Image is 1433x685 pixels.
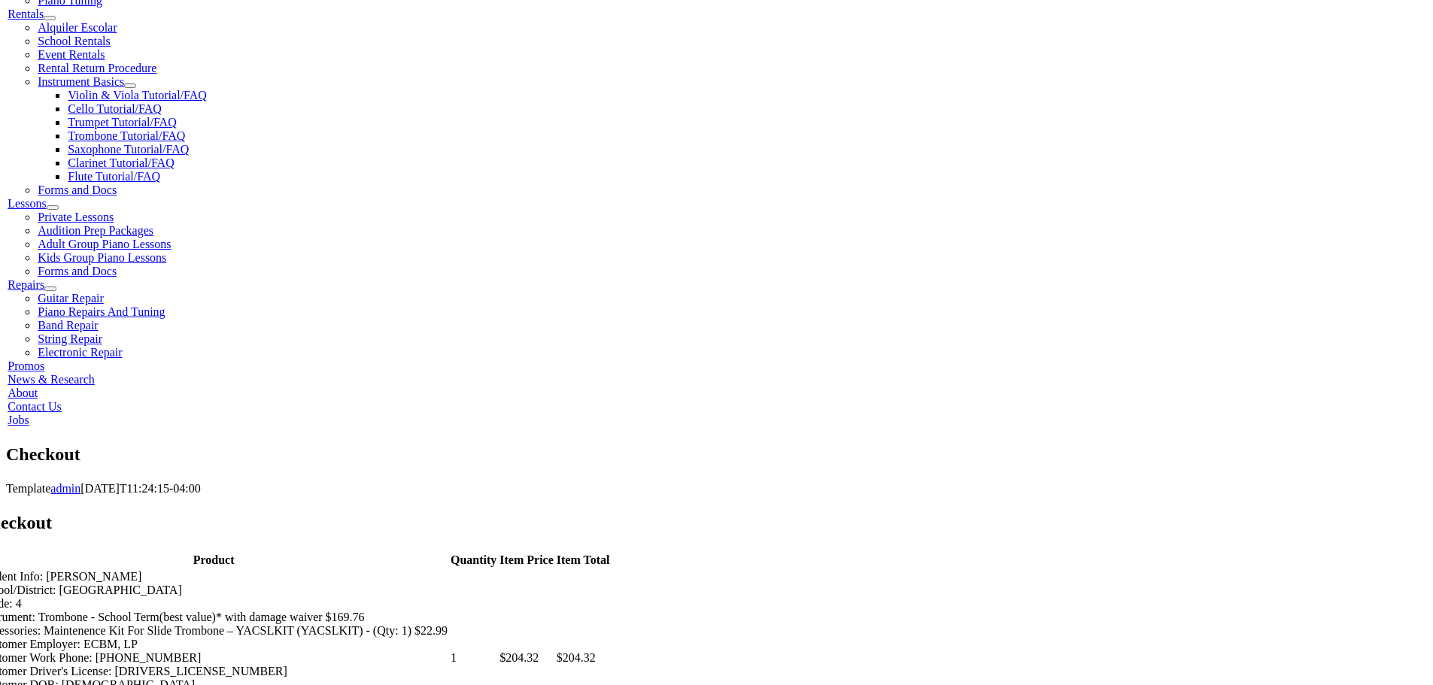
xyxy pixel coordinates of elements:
[68,116,176,129] a: Trumpet Tutorial/FAQ
[44,286,56,291] button: Open submenu of Repairs
[38,183,117,196] a: Forms and Docs
[8,278,44,291] a: Repairs
[450,553,497,568] th: Quantity
[50,482,80,495] a: admin
[38,35,110,47] a: School Rentals
[499,553,554,568] th: Item Price
[38,332,102,345] a: String Repair
[6,482,50,495] span: Template
[38,305,165,318] a: Piano Repairs And Tuning
[8,400,62,413] a: Contact Us
[80,482,200,495] span: [DATE]T11:24:15-04:00
[38,292,104,305] a: Guitar Repair
[6,442,1427,468] section: Page Title Bar
[68,156,175,169] a: Clarinet Tutorial/FAQ
[8,8,44,20] a: Rentals
[8,373,95,386] a: News & Research
[8,197,47,210] a: Lessons
[38,346,122,359] a: Electronic Repair
[8,359,44,372] a: Promos
[44,16,56,20] button: Open submenu of Rentals
[38,319,98,332] a: Band Repair
[38,238,171,250] a: Adult Group Piano Lessons
[38,48,105,61] a: Event Rentals
[38,251,166,264] a: Kids Group Piano Lessons
[556,553,611,568] th: Item Total
[124,83,136,88] button: Open submenu of Instrument Basics
[68,89,207,102] a: Violin & Viola Tutorial/FAQ
[38,75,124,88] a: Instrument Basics
[6,442,1427,468] h1: Checkout
[68,129,185,142] a: Trombone Tutorial/FAQ
[38,265,117,277] a: Forms and Docs
[8,414,29,426] a: Jobs
[68,143,189,156] a: Saxophone Tutorial/FAQ
[8,386,38,399] a: About
[47,205,59,210] button: Open submenu of Lessons
[38,62,156,74] a: Rental Return Procedure
[38,224,153,237] a: Audition Prep Packages
[38,211,114,223] a: Private Lessons
[68,170,160,183] a: Flute Tutorial/FAQ
[68,102,162,115] a: Cello Tutorial/FAQ
[38,21,117,34] a: Alquiler Escolar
